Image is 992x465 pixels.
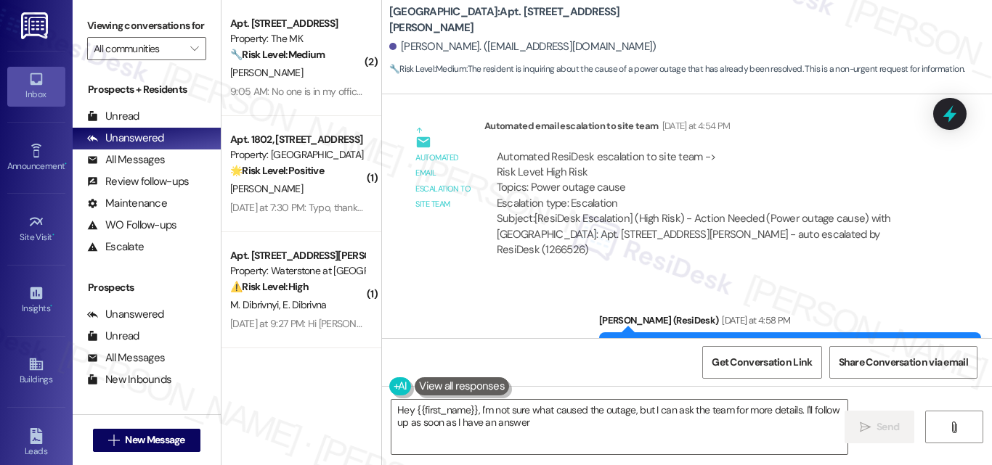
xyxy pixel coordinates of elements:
[7,210,65,249] a: Site Visit •
[599,313,981,333] div: [PERSON_NAME] (ResiDesk)
[190,43,198,54] i: 
[230,85,393,98] div: 9:05 AM: No one is in my office until 11?
[829,346,977,379] button: Share Conversation via email
[415,150,472,213] div: Automated email escalation to site team
[230,147,365,162] div: Property: [GEOGRAPHIC_DATA]
[125,432,184,448] span: New Message
[484,118,931,139] div: Automated email escalation to site team
[73,280,221,295] div: Prospects
[7,424,65,463] a: Leads
[87,131,164,146] div: Unanswered
[389,4,680,36] b: [GEOGRAPHIC_DATA]: Apt. [STREET_ADDRESS][PERSON_NAME]
[87,329,139,344] div: Unread
[712,355,812,370] span: Get Conversation Link
[230,298,282,311] span: M. Dibrivnyi
[87,239,144,255] div: Escalate
[230,263,365,279] div: Property: Waterstone at [GEOGRAPHIC_DATA]
[7,67,65,106] a: Inbox
[87,15,206,37] label: Viewing conversations for
[497,211,919,258] div: Subject: [ResiDesk Escalation] (High Risk) - Action Needed (Power outage cause) with [GEOGRAPHIC_...
[497,149,919,212] div: Automated ResiDesk escalation to site team -> Risk Level: High Risk Topics: Power outage cause Es...
[389,63,466,75] strong: 🔧 Risk Level: Medium
[860,421,871,433] i: 
[7,281,65,320] a: Insights •
[87,350,165,366] div: All Messages
[21,12,51,39] img: ResiDesk Logo
[87,174,189,189] div: Review follow-ups
[230,48,325,61] strong: 🔧 Risk Level: Medium
[230,201,367,214] div: [DATE] at 7:30 PM: Typo, thanks...
[845,411,915,443] button: Send
[389,62,964,77] span: : The resident is inquiring about the cause of a power outage that has already been resolved. Thi...
[87,109,139,124] div: Unread
[230,66,303,79] span: [PERSON_NAME]
[391,400,847,454] textarea: Hey {{first_name}}, I'm not sure what caused the outage, but I can ask the team for more details....
[230,164,324,177] strong: 🌟 Risk Level: Positive
[94,37,183,60] input: All communities
[52,230,54,240] span: •
[108,435,119,446] i: 
[7,352,65,391] a: Buildings
[948,421,959,433] i: 
[93,429,200,452] button: New Message
[87,218,176,233] div: WO Follow-ups
[65,159,67,169] span: •
[839,355,968,370] span: Share Conversation via email
[282,298,326,311] span: E. Dibrivna
[659,118,731,133] div: [DATE] at 4:54 PM
[877,419,899,435] span: Send
[230,280,309,293] strong: ⚠️ Risk Level: High
[87,372,171,387] div: New Inbounds
[230,16,365,31] div: Apt. [STREET_ADDRESS]
[87,307,164,322] div: Unanswered
[73,412,221,427] div: Residents
[389,39,656,54] div: [PERSON_NAME]. ([EMAIL_ADDRESS][DOMAIN_NAME])
[230,182,303,195] span: [PERSON_NAME]
[718,313,790,328] div: [DATE] at 4:58 PM
[230,248,365,263] div: Apt. [STREET_ADDRESS][PERSON_NAME]
[87,152,165,168] div: All Messages
[73,82,221,97] div: Prospects + Residents
[87,196,167,211] div: Maintenance
[230,31,365,46] div: Property: The MK
[230,132,365,147] div: Apt. 1802, [STREET_ADDRESS]
[702,346,821,379] button: Get Conversation Link
[50,301,52,311] span: •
